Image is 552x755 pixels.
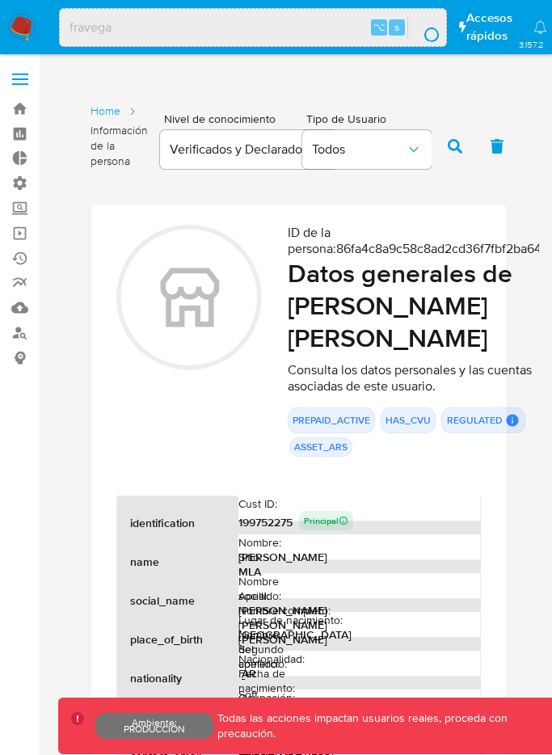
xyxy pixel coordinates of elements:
button: search-icon [407,16,440,39]
span: Todos [312,141,406,158]
nav: List of pages [91,97,148,192]
span: s [394,19,399,35]
p: Ambiente: PRODUCCIÓN [102,719,207,732]
input: Buscar usuario o caso... [60,17,446,38]
span: Verificados y Declarados [170,141,312,158]
button: Todos [302,130,432,169]
span: Tipo de Usuario [306,113,436,124]
span: Información de la persona [91,123,148,169]
span: Nivel de conocimiento [164,113,293,124]
a: Home [91,103,120,119]
span: Accesos rápidos [466,10,518,44]
span: ⌥ [373,19,386,35]
button: Verificados y Declarados [160,130,338,169]
a: Notificaciones [533,20,547,34]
